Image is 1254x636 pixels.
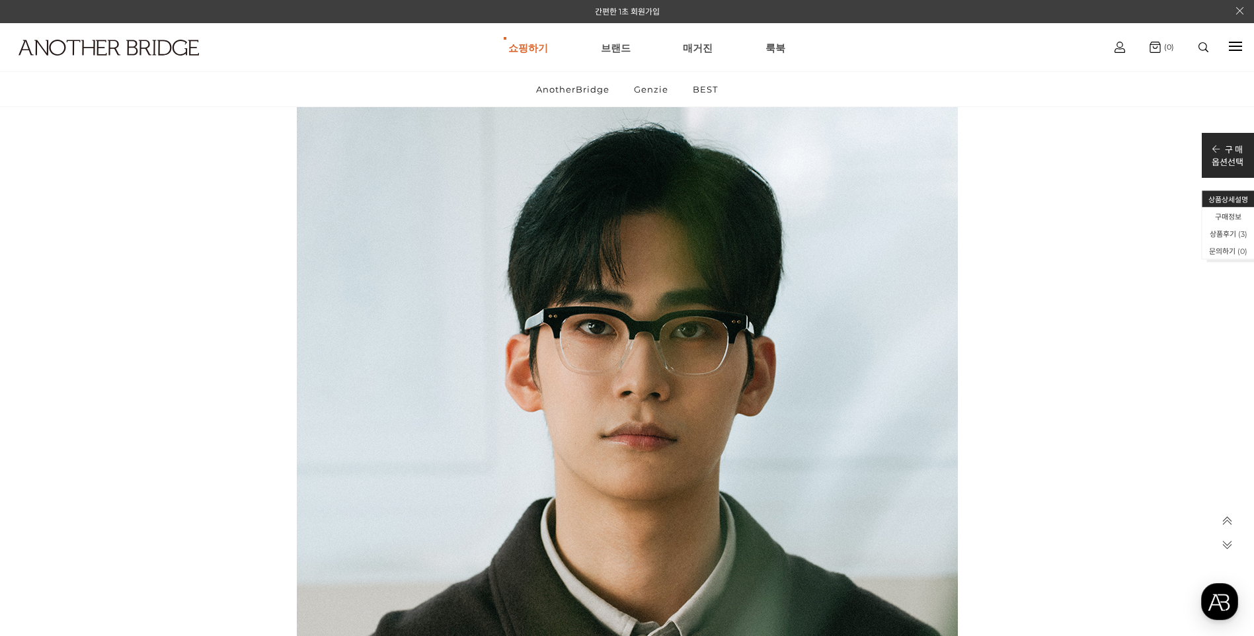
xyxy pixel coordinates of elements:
a: 대화 [87,419,171,452]
a: AnotherBridge [525,72,621,106]
img: search [1198,42,1208,52]
span: 설정 [204,439,220,450]
a: 브랜드 [601,24,631,71]
a: logo [7,40,195,88]
a: (0) [1150,42,1174,53]
span: 홈 [42,439,50,450]
span: 3 [1241,229,1245,239]
p: 옵션선택 [1212,155,1243,168]
img: cart [1115,42,1125,53]
a: Genzie [623,72,680,106]
a: 설정 [171,419,254,452]
a: BEST [682,72,729,106]
a: 홈 [4,419,87,452]
p: 구 매 [1212,143,1243,155]
span: (0) [1161,42,1174,52]
a: 룩북 [765,24,785,71]
img: cart [1150,42,1161,53]
a: 간편한 1초 회원가입 [595,7,660,17]
a: 쇼핑하기 [508,24,548,71]
img: logo [19,40,199,56]
a: 매거진 [683,24,713,71]
span: 대화 [121,440,137,450]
